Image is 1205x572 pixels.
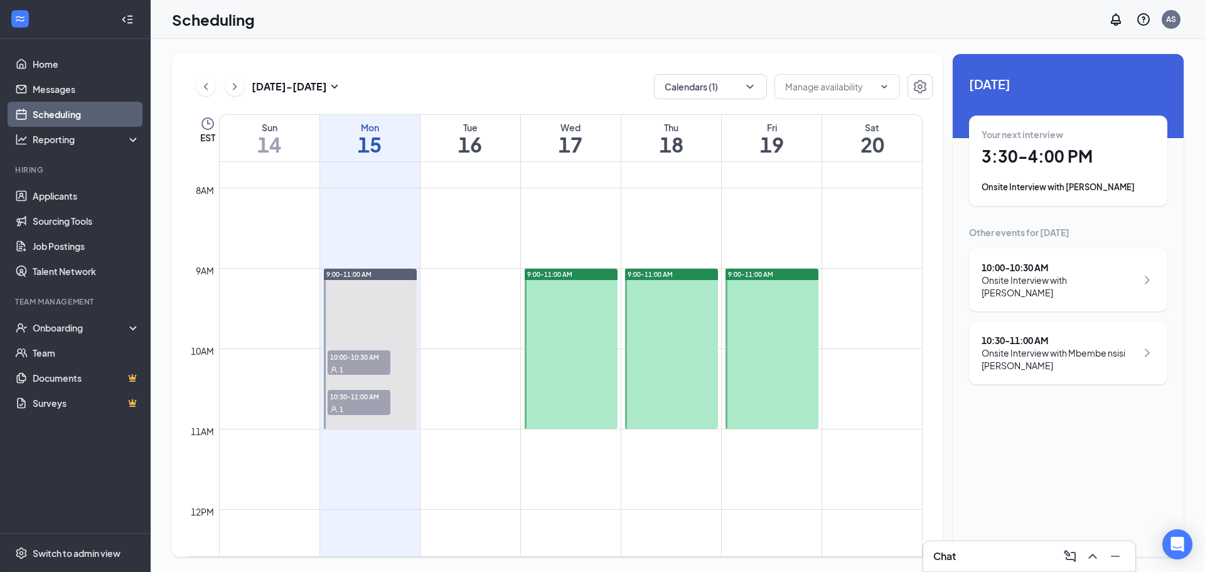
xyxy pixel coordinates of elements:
[728,270,773,279] span: 9:00-11:00 AM
[913,79,928,94] svg: Settings
[33,321,129,334] div: Onboarding
[1108,12,1123,27] svg: Notifications
[200,116,215,131] svg: Clock
[1162,529,1192,559] div: Open Intercom Messenger
[654,74,767,99] button: Calendars (1)ChevronDown
[188,424,217,438] div: 11am
[33,391,140,416] a: SurveysCrown
[33,259,140,284] a: Talent Network
[15,547,28,559] svg: Settings
[969,226,1167,239] div: Other events for [DATE]
[527,270,572,279] span: 9:00-11:00 AM
[330,406,338,413] svg: User
[420,134,520,155] h1: 16
[879,82,889,92] svg: ChevronDown
[193,264,217,278] div: 9am
[328,390,390,402] span: 10:30-11:00 AM
[1166,14,1176,24] div: AS
[340,365,343,374] span: 1
[14,13,26,25] svg: WorkstreamLogo
[521,115,621,161] a: September 17, 2025
[15,321,28,334] svg: UserCheck
[982,146,1155,167] h1: 3:30 - 4:00 PM
[982,181,1155,193] div: Onsite Interview with [PERSON_NAME]
[1140,273,1155,288] svg: ChevronRight
[327,79,342,94] svg: SmallChevronDown
[188,344,217,358] div: 10am
[933,549,956,563] h3: Chat
[969,74,1167,94] span: [DATE]
[200,131,215,144] span: EST
[340,405,343,414] span: 1
[252,80,327,94] h3: [DATE] - [DATE]
[193,183,217,197] div: 8am
[908,74,933,99] button: Settings
[33,208,140,234] a: Sourcing Tools
[1085,549,1100,564] svg: ChevronUp
[15,133,28,146] svg: Analysis
[33,340,140,365] a: Team
[220,134,319,155] h1: 14
[33,234,140,259] a: Job Postings
[628,270,673,279] span: 9:00-11:00 AM
[621,134,721,155] h1: 18
[328,350,390,363] span: 10:00-10:30 AM
[982,334,1137,347] div: 10:30 - 11:00 AM
[33,365,140,391] a: DocumentsCrown
[15,165,137,175] div: Hiring
[33,102,140,127] a: Scheduling
[420,115,520,161] a: September 16, 2025
[320,121,420,134] div: Mon
[320,115,420,161] a: September 15, 2025
[1060,546,1080,566] button: ComposeMessage
[220,121,319,134] div: Sun
[172,9,255,30] h1: Scheduling
[330,366,338,374] svg: User
[822,115,922,161] a: September 20, 2025
[33,51,140,77] a: Home
[1083,546,1103,566] button: ChevronUp
[420,121,520,134] div: Tue
[744,80,756,93] svg: ChevronDown
[1140,345,1155,360] svg: ChevronRight
[33,133,141,146] div: Reporting
[722,134,822,155] h1: 19
[785,80,874,94] input: Manage availability
[982,261,1137,274] div: 10:00 - 10:30 AM
[33,183,140,208] a: Applicants
[225,77,244,96] button: ChevronRight
[982,347,1137,372] div: Onsite Interview with Mbembe nsisi [PERSON_NAME]
[1063,549,1078,564] svg: ComposeMessage
[822,121,922,134] div: Sat
[621,115,721,161] a: September 18, 2025
[228,79,241,94] svg: ChevronRight
[121,13,134,26] svg: Collapse
[521,134,621,155] h1: 17
[33,77,140,102] a: Messages
[1105,546,1125,566] button: Minimize
[621,121,721,134] div: Thu
[196,77,215,96] button: ChevronLeft
[722,115,822,161] a: September 19, 2025
[521,121,621,134] div: Wed
[200,79,212,94] svg: ChevronLeft
[1108,549,1123,564] svg: Minimize
[33,547,120,559] div: Switch to admin view
[822,134,922,155] h1: 20
[188,505,217,519] div: 12pm
[15,296,137,307] div: Team Management
[326,270,372,279] span: 9:00-11:00 AM
[722,121,822,134] div: Fri
[320,134,420,155] h1: 15
[982,274,1137,299] div: Onsite Interview with [PERSON_NAME]
[1136,12,1151,27] svg: QuestionInfo
[220,115,319,161] a: September 14, 2025
[982,128,1155,141] div: Your next interview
